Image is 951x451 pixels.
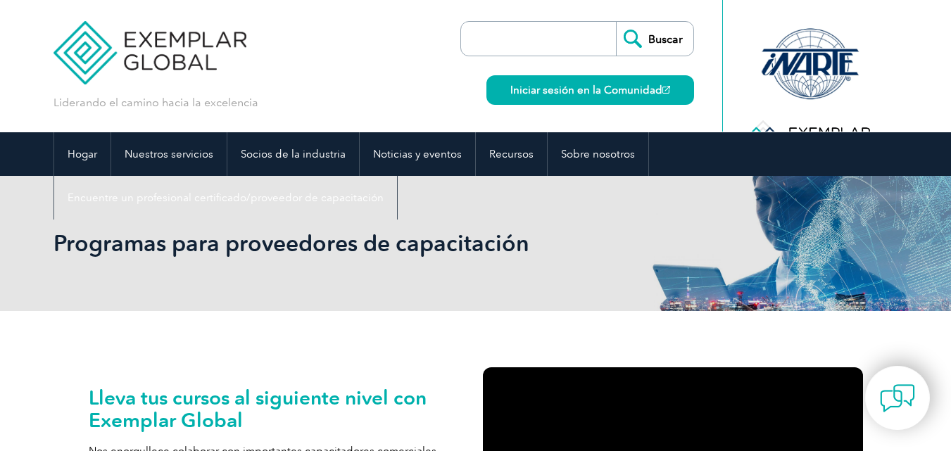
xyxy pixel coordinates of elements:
font: Lleva tus cursos al siguiente nivel con Exemplar Global [89,386,427,432]
font: Sobre nosotros [561,148,635,160]
a: Socios de la industria [227,132,359,176]
a: Noticias y eventos [360,132,475,176]
a: Iniciar sesión en la Comunidad [486,75,694,105]
img: open_square.png [662,86,670,94]
font: Nuestros servicios [125,148,213,160]
font: Encuentre un profesional certificado/proveedor de capacitación [68,191,384,204]
font: Hogar [68,148,97,160]
font: Socios de la industria [241,148,346,160]
font: Liderando el camino hacia la excelencia [53,96,258,109]
img: contact-chat.png [880,381,915,416]
font: Programas para proveedores de capacitación [53,229,529,257]
a: Hogar [54,132,111,176]
font: Iniciar sesión en la Comunidad [510,84,662,96]
a: Nuestros servicios [111,132,227,176]
a: Recursos [476,132,547,176]
font: Noticias y eventos [373,148,462,160]
font: Recursos [489,148,534,160]
input: Buscar [616,22,693,56]
a: Encuentre un profesional certificado/proveedor de capacitación [54,176,397,220]
a: Sobre nosotros [548,132,648,176]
